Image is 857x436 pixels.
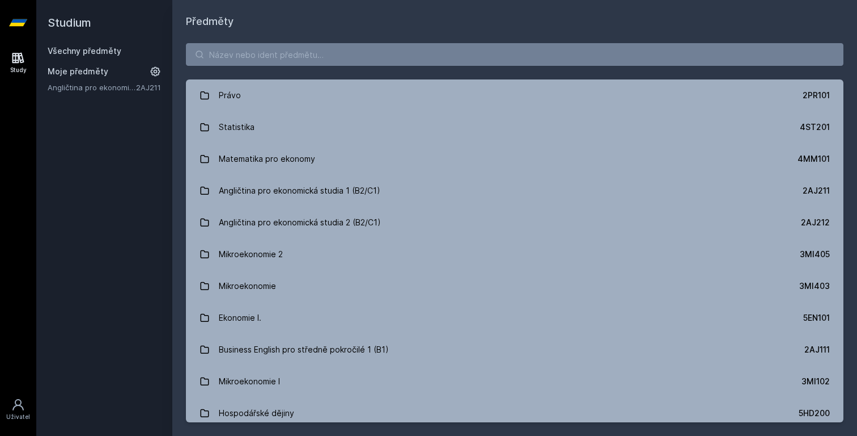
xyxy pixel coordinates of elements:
[797,153,830,165] div: 4MM101
[804,344,830,355] div: 2AJ111
[186,14,843,30] h1: Předměty
[219,275,276,297] div: Mikroekonomie
[801,376,830,387] div: 3MI102
[219,338,389,361] div: Business English pro středně pokročilé 1 (B1)
[136,83,161,92] a: 2AJ211
[800,249,830,260] div: 3MI405
[186,270,843,302] a: Mikroekonomie 3MI403
[186,207,843,238] a: Angličtina pro ekonomická studia 2 (B2/C1) 2AJ212
[219,148,315,170] div: Matematika pro ekonomy
[186,143,843,175] a: Matematika pro ekonomy 4MM101
[186,334,843,366] a: Business English pro středně pokročilé 1 (B1) 2AJ111
[801,217,830,228] div: 2AJ212
[186,111,843,143] a: Statistika 4ST201
[803,185,830,196] div: 2AJ211
[803,90,830,101] div: 2PR101
[186,175,843,207] a: Angličtina pro ekonomická studia 1 (B2/C1) 2AJ211
[800,121,830,133] div: 4ST201
[48,46,121,56] a: Všechny předměty
[186,79,843,111] a: Právo 2PR101
[219,116,254,139] div: Statistika
[10,66,27,74] div: Study
[219,84,241,107] div: Právo
[6,413,30,421] div: Uživatel
[2,45,34,80] a: Study
[48,82,136,93] a: Angličtina pro ekonomická studia 1 (B2/C1)
[219,370,280,393] div: Mikroekonomie I
[219,179,380,202] div: Angličtina pro ekonomická studia 1 (B2/C1)
[48,66,108,77] span: Moje předměty
[219,243,283,266] div: Mikroekonomie 2
[186,43,843,66] input: Název nebo ident předmětu…
[2,392,34,427] a: Uživatel
[219,307,261,329] div: Ekonomie I.
[219,402,294,425] div: Hospodářské dějiny
[799,408,830,419] div: 5HD200
[799,280,830,292] div: 3MI403
[186,366,843,397] a: Mikroekonomie I 3MI102
[186,302,843,334] a: Ekonomie I. 5EN101
[803,312,830,324] div: 5EN101
[186,238,843,270] a: Mikroekonomie 2 3MI405
[219,211,381,234] div: Angličtina pro ekonomická studia 2 (B2/C1)
[186,397,843,429] a: Hospodářské dějiny 5HD200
